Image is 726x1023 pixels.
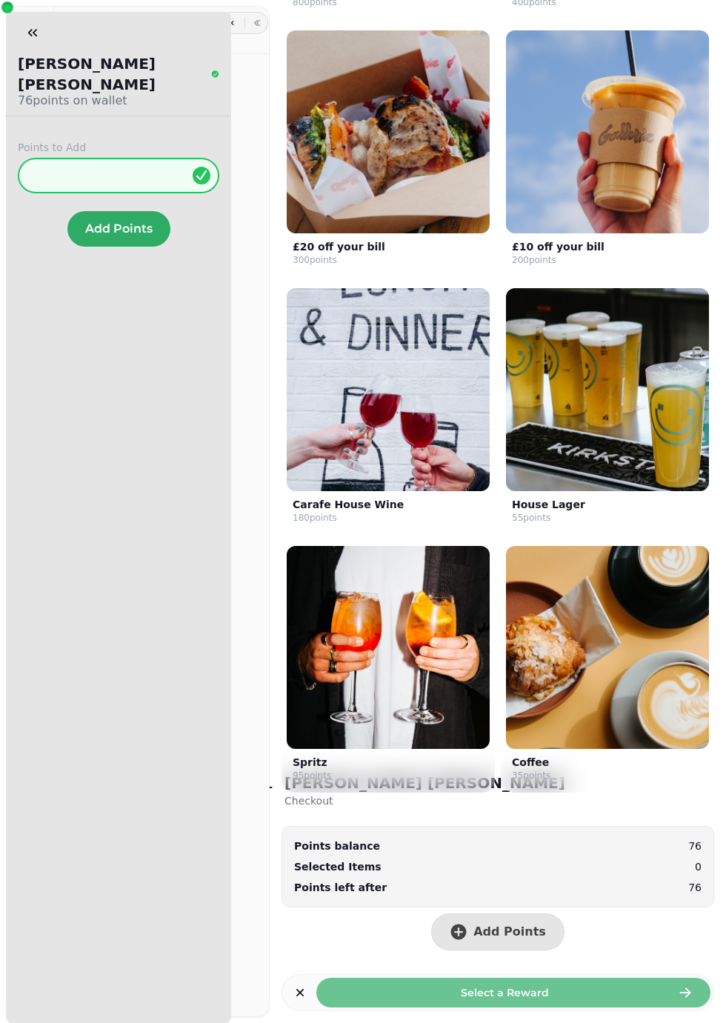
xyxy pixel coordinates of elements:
span: Add Points [473,926,546,938]
div: 55 points [512,512,550,524]
p: Carafe House Wine [293,497,404,512]
div: 35 points [512,770,550,782]
div: 180 points [293,512,337,524]
p: Points left after [294,880,387,895]
div: Points balance [294,839,380,853]
img: Carafe House Wine [287,288,490,491]
button: Add Points [431,913,565,950]
div: 95 points [293,770,331,782]
img: House Lager [506,288,709,491]
p: Checkout [284,793,565,808]
p: 76 [688,880,702,895]
span: Add Points [85,223,153,235]
p: Selected Items [294,859,382,874]
p: 76 points on wallet [18,92,219,110]
p: Spritz [293,755,327,770]
button: Add Points [67,211,170,247]
div: 300 points [293,254,337,266]
p: Coffee [512,755,549,770]
p: House Lager [512,497,585,512]
label: Points to Add [18,140,219,155]
p: £10 off your bill [512,239,605,254]
img: Coffee [506,546,709,749]
p: 76 [688,839,702,853]
img: £10 off your bill [506,30,709,233]
p: £20 off your bill [293,239,385,254]
div: 200 points [512,254,556,266]
img: £20 off your bill [287,30,490,233]
p: [PERSON_NAME] [PERSON_NAME] [18,53,208,95]
img: Spritz [287,546,490,749]
p: 0 [695,859,702,874]
button: Select a Reward [316,978,710,1007]
span: Select a Reward [334,987,675,998]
